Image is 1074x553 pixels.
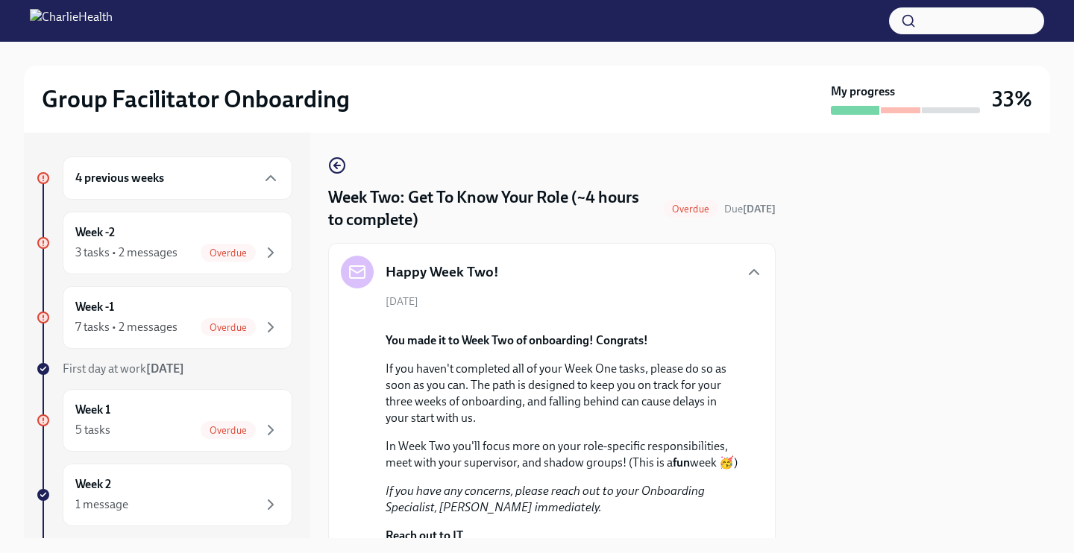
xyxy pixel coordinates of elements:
strong: You made it to Week Two of onboarding! Congrats! [386,333,648,347]
strong: My progress [831,83,895,100]
strong: [DATE] [146,361,184,376]
span: First day at work [63,361,184,376]
p: In Week Two you'll focus more on your role-specific responsibilities, meet with your supervisor, ... [386,438,739,471]
a: Week 21 message [36,464,292,526]
h6: Week -1 [75,299,114,315]
a: Week -17 tasks • 2 messagesOverdue [36,286,292,349]
h3: 33% [992,86,1032,113]
strong: fun [673,455,690,470]
div: 5 tasks [75,422,110,438]
a: First day at work[DATE] [36,361,292,377]
h2: Group Facilitator Onboarding [42,84,350,114]
a: Week 15 tasksOverdue [36,389,292,452]
span: Due [724,203,776,215]
h6: 4 previous weeks [75,170,164,186]
span: Overdue [663,203,718,215]
div: 4 previous weeks [63,157,292,200]
img: CharlieHealth [30,9,113,33]
strong: Reach out to IT [386,528,463,543]
h6: Week 2 [75,476,111,493]
span: Overdue [201,247,256,259]
h5: Happy Week Two! [386,262,499,282]
div: 7 tasks • 2 messages [75,319,178,335]
h6: Week -2 [75,224,115,241]
em: If you have any concerns, please reach out to your Onboarding Specialist, [PERSON_NAME] immediately. [386,484,705,514]
div: 3 tasks • 2 messages [75,244,178,261]
span: Overdue [201,425,256,436]
span: Overdue [201,322,256,333]
a: Week -23 tasks • 2 messagesOverdue [36,212,292,274]
h4: Week Two: Get To Know Your Role (~4 hours to complete) [328,186,657,231]
h6: Week 1 [75,402,110,418]
span: September 29th, 2025 10:00 [724,202,776,216]
p: If you haven't completed all of your Week One tasks, please do so as soon as you can. The path is... [386,361,739,426]
span: [DATE] [386,294,418,309]
div: 1 message [75,496,128,513]
strong: [DATE] [743,203,776,215]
